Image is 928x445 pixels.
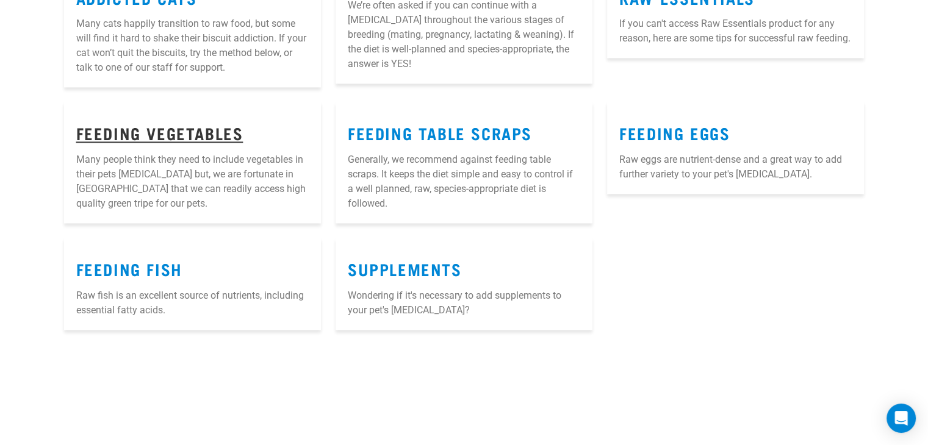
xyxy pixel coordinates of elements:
[348,128,532,137] a: Feeding Table Scraps
[76,16,309,75] p: Many cats happily transition to raw food, but some will find it hard to shake their biscuit addic...
[619,128,730,137] a: Feeding Eggs
[76,128,243,137] a: Feeding Vegetables
[348,152,580,211] p: Generally, we recommend against feeding table scraps. It keeps the diet simple and easy to contro...
[887,404,916,433] div: Open Intercom Messenger
[619,16,852,46] p: If you can't access Raw Essentials product for any reason, here are some tips for successful raw ...
[76,152,309,211] p: Many people think they need to include vegetables in their pets [MEDICAL_DATA] but, we are fortun...
[348,264,462,273] a: SUPPLEMENTS
[619,152,852,182] p: Raw eggs are nutrient-dense and a great way to add further variety to your pet's [MEDICAL_DATA].
[348,288,580,318] p: Wondering if it's necessary to add supplements to your pet's [MEDICAL_DATA]?
[76,264,182,273] a: FEEDING FISH
[76,288,309,318] p: Raw fish is an excellent source of nutrients, including essential fatty acids.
